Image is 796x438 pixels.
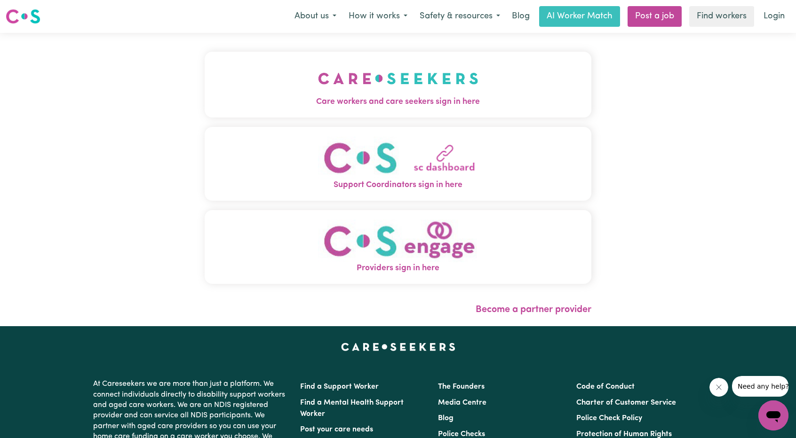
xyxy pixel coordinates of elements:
[576,415,642,422] a: Police Check Policy
[205,52,591,117] button: Care workers and care seekers sign in here
[758,6,790,27] a: Login
[341,343,455,351] a: Careseekers home page
[758,400,788,430] iframe: Button to launch messaging window
[576,383,635,391] a: Code of Conduct
[576,399,676,407] a: Charter of Customer Service
[732,376,788,397] iframe: Message from company
[628,6,682,27] a: Post a job
[6,6,40,27] a: Careseekers logo
[6,7,57,14] span: Need any help?
[300,383,379,391] a: Find a Support Worker
[576,430,672,438] a: Protection of Human Rights
[539,6,620,27] a: AI Worker Match
[709,378,728,397] iframe: Close message
[506,6,535,27] a: Blog
[438,399,486,407] a: Media Centre
[689,6,754,27] a: Find workers
[300,426,373,433] a: Post your care needs
[288,7,342,26] button: About us
[205,179,591,191] span: Support Coordinators sign in here
[438,415,454,422] a: Blog
[438,430,485,438] a: Police Checks
[205,210,591,284] button: Providers sign in here
[414,7,506,26] button: Safety & resources
[205,127,591,201] button: Support Coordinators sign in here
[476,305,591,314] a: Become a partner provider
[205,262,591,274] span: Providers sign in here
[342,7,414,26] button: How it works
[205,96,591,108] span: Care workers and care seekers sign in here
[300,399,404,418] a: Find a Mental Health Support Worker
[6,8,40,25] img: Careseekers logo
[438,383,485,391] a: The Founders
